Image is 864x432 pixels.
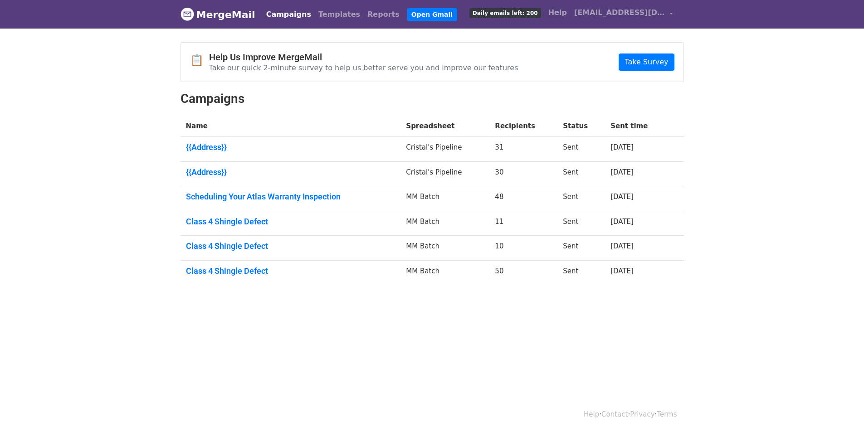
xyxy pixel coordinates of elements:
td: Sent [557,261,605,285]
td: Sent [557,137,605,162]
span: 📋 [190,54,209,67]
a: {{Address}} [186,167,395,177]
th: Name [181,116,401,137]
a: Open Gmail [407,8,457,21]
td: MM Batch [400,211,489,236]
a: Scheduling Your Atlas Warranty Inspection [186,192,395,202]
a: [DATE] [610,267,634,275]
a: Take Survey [619,53,674,71]
td: 31 [489,137,557,162]
td: 10 [489,236,557,261]
td: Sent [557,161,605,186]
th: Recipients [489,116,557,137]
iframe: Chat Widget [819,388,864,432]
td: MM Batch [400,236,489,261]
th: Status [557,116,605,137]
a: [DATE] [610,143,634,151]
th: Sent time [605,116,669,137]
a: MergeMail [181,5,255,24]
span: Daily emails left: 200 [469,8,541,18]
h2: Campaigns [181,91,684,107]
td: Sent [557,211,605,236]
a: {{Address}} [186,142,395,152]
a: [EMAIL_ADDRESS][DOMAIN_NAME] [571,4,677,25]
td: Cristal's Pipeline [400,137,489,162]
a: [DATE] [610,218,634,226]
td: Cristal's Pipeline [400,161,489,186]
a: [DATE] [610,242,634,250]
a: Campaigns [263,5,315,24]
a: Reports [364,5,403,24]
td: MM Batch [400,186,489,211]
a: Terms [657,410,677,418]
span: [EMAIL_ADDRESS][DOMAIN_NAME] [574,7,665,18]
td: 30 [489,161,557,186]
td: 48 [489,186,557,211]
a: [DATE] [610,168,634,176]
a: Privacy [630,410,654,418]
img: MergeMail logo [181,7,194,21]
a: Contact [601,410,628,418]
a: Help [584,410,599,418]
a: Class 4 Shingle Defect [186,241,395,251]
td: 50 [489,261,557,285]
a: Templates [315,5,364,24]
p: Take our quick 2-minute survey to help us better serve you and improve our features [209,63,518,73]
td: Sent [557,236,605,261]
td: Sent [557,186,605,211]
a: Help [545,4,571,22]
h4: Help Us Improve MergeMail [209,52,518,63]
a: Daily emails left: 200 [466,4,545,22]
th: Spreadsheet [400,116,489,137]
td: MM Batch [400,261,489,285]
a: Class 4 Shingle Defect [186,217,395,227]
td: 11 [489,211,557,236]
a: [DATE] [610,193,634,201]
a: Class 4 Shingle Defect [186,266,395,276]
